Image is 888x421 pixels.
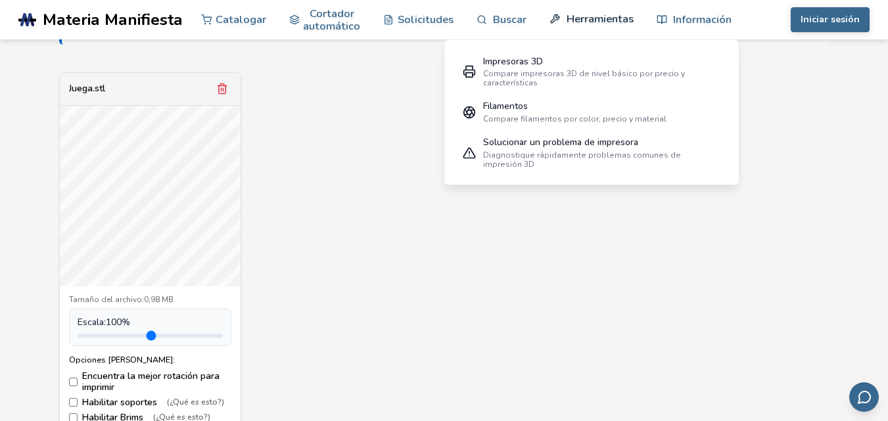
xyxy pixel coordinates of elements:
[483,68,685,88] font: Compare impresoras 3D de nivel básico por precio y características
[483,100,528,112] font: Filamentos
[493,12,526,27] font: Buscar
[69,294,144,305] font: Tamaño del archivo:
[82,396,157,409] font: Habilitar soportes
[673,12,732,27] font: Información
[43,9,183,31] font: Materia Manifiesta
[78,316,106,328] font: Escala:
[106,316,122,328] font: 100
[69,378,78,386] input: Encuentra la mejor rotación para imprimir
[791,7,870,32] button: Iniciar sesión
[122,316,130,328] font: %
[69,82,105,95] font: Juega.stl
[454,49,730,95] a: Impresoras 3DCompare impresoras 3D de nivel básico por precio y características
[454,95,730,131] a: FilamentosCompare filamentos por color, precio y material
[213,79,231,98] button: Eliminar modelo
[216,12,266,27] font: Catalogar
[801,13,860,26] font: Iniciar sesión
[144,294,174,305] font: 0,98 MB
[567,11,634,26] font: Herramientas
[483,114,666,124] font: Compare filamentos por color, precio y material
[483,55,543,68] font: Impresoras 3D
[69,354,175,365] font: Opciones [PERSON_NAME]:
[82,370,220,393] font: Encuentra la mejor rotación para imprimir
[69,398,78,407] input: Habilitar soportes(¿Qué es esto?)
[303,6,360,33] font: Cortador automático
[454,130,730,175] a: Solucionar un problema de impresoraDiagnostique rápidamente problemas comunes de impresión 3D
[483,136,638,148] font: Solucionar un problema de impresora
[167,397,224,407] font: (¿Qué es esto?)
[849,382,879,412] button: Enviar comentarios por correo electrónico
[398,12,454,27] font: Solicitudes
[483,150,681,169] font: Diagnostique rápidamente problemas comunes de impresión 3D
